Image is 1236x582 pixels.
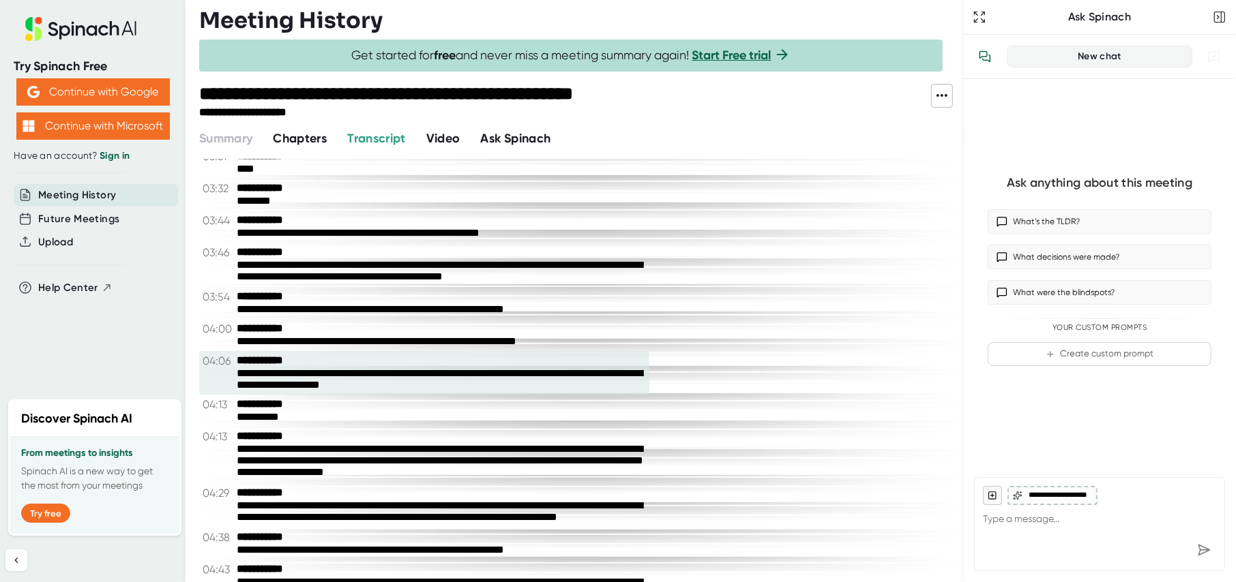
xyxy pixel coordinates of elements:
div: Send message [1192,538,1216,562]
b: free [435,48,456,63]
span: 04:06 [203,354,233,367]
span: 03:32 [203,182,233,195]
span: Chapters [273,131,327,146]
a: Sign in [100,150,130,162]
p: Spinach AI is a new way to get the most from your meetings [21,464,168,493]
button: Try free [21,504,70,523]
span: Video [426,131,460,146]
div: Ask anything about this meeting [1007,175,1192,191]
button: Help Center [38,280,113,296]
div: Have an account? [14,150,172,162]
span: 03:44 [203,214,233,227]
button: Summary [199,129,252,148]
div: Your Custom Prompts [988,323,1211,333]
button: Continue with Google [16,78,170,106]
a: Start Free trial [692,48,771,63]
h3: From meetings to insights [21,448,168,459]
span: 04:38 [203,531,233,544]
div: Ask Spinach [989,10,1210,24]
button: What were the blindspots? [988,280,1211,305]
button: Future Meetings [38,211,119,227]
h2: Discover Spinach AI [21,410,132,428]
span: Help Center [38,280,98,296]
button: Expand to Ask Spinach page [970,7,989,27]
span: Transcript [347,131,406,146]
span: Summary [199,131,252,146]
div: Try Spinach Free [14,59,172,74]
button: Ask Spinach [481,129,551,148]
span: 04:13 [203,430,233,443]
button: Close conversation sidebar [1210,7,1229,27]
div: New chat [1016,50,1183,63]
button: View conversation history [971,43,999,70]
h3: Meeting History [199,7,383,33]
button: Meeting History [38,187,116,203]
button: Chapters [273,129,327,148]
span: 04:13 [203,398,233,411]
button: Video [426,129,460,148]
button: Create custom prompt [988,342,1211,366]
span: Get started for and never miss a meeting summary again! [352,48,791,63]
button: What decisions were made? [988,245,1211,269]
span: 04:00 [203,322,233,335]
button: Continue with Microsoft [16,112,170,140]
img: Aehbyd4JwY73AAAAAElFTkSuQmCC [27,86,40,98]
button: What’s the TLDR? [988,209,1211,234]
span: 03:54 [203,290,233,303]
span: 04:43 [203,563,233,576]
button: Upload [38,234,73,250]
button: Collapse sidebar [5,549,27,571]
button: Transcript [347,129,406,148]
span: 04:29 [203,487,233,500]
span: 03:46 [203,246,233,259]
span: Ask Spinach [481,131,551,146]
